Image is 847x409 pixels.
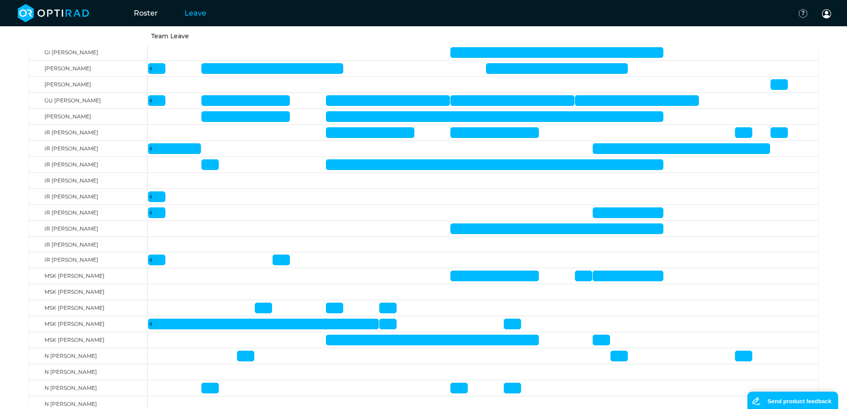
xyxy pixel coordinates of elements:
[44,193,98,200] span: IR [PERSON_NAME]
[18,4,89,22] img: brand-opti-rad-logos-blue-and-white-d2f68631ba2948856bd03f2d395fb146ddc8fb01b4b6e9315ea85fa773367...
[44,225,98,232] span: IR [PERSON_NAME]
[44,385,97,391] span: N [PERSON_NAME]
[44,177,98,184] span: IR [PERSON_NAME]
[44,145,98,152] span: IR [PERSON_NAME]
[44,336,104,343] span: MSK [PERSON_NAME]
[44,320,104,327] span: MSK [PERSON_NAME]
[44,113,91,120] span: [PERSON_NAME]
[44,81,91,88] span: [PERSON_NAME]
[44,369,97,375] span: N [PERSON_NAME]
[44,161,98,168] span: IR [PERSON_NAME]
[44,272,104,279] span: MSK [PERSON_NAME]
[44,97,101,104] span: GU [PERSON_NAME]
[44,256,98,263] span: IR [PERSON_NAME]
[44,352,97,359] span: N [PERSON_NAME]
[44,65,91,72] span: [PERSON_NAME]
[44,288,104,295] span: MSK [PERSON_NAME]
[44,129,98,136] span: IR [PERSON_NAME]
[44,241,98,248] span: IR [PERSON_NAME]
[44,49,98,56] span: GI [PERSON_NAME]
[44,209,98,216] span: IR [PERSON_NAME]
[151,32,189,40] a: Team Leave
[44,401,97,407] span: N [PERSON_NAME]
[44,304,104,311] span: MSK [PERSON_NAME]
